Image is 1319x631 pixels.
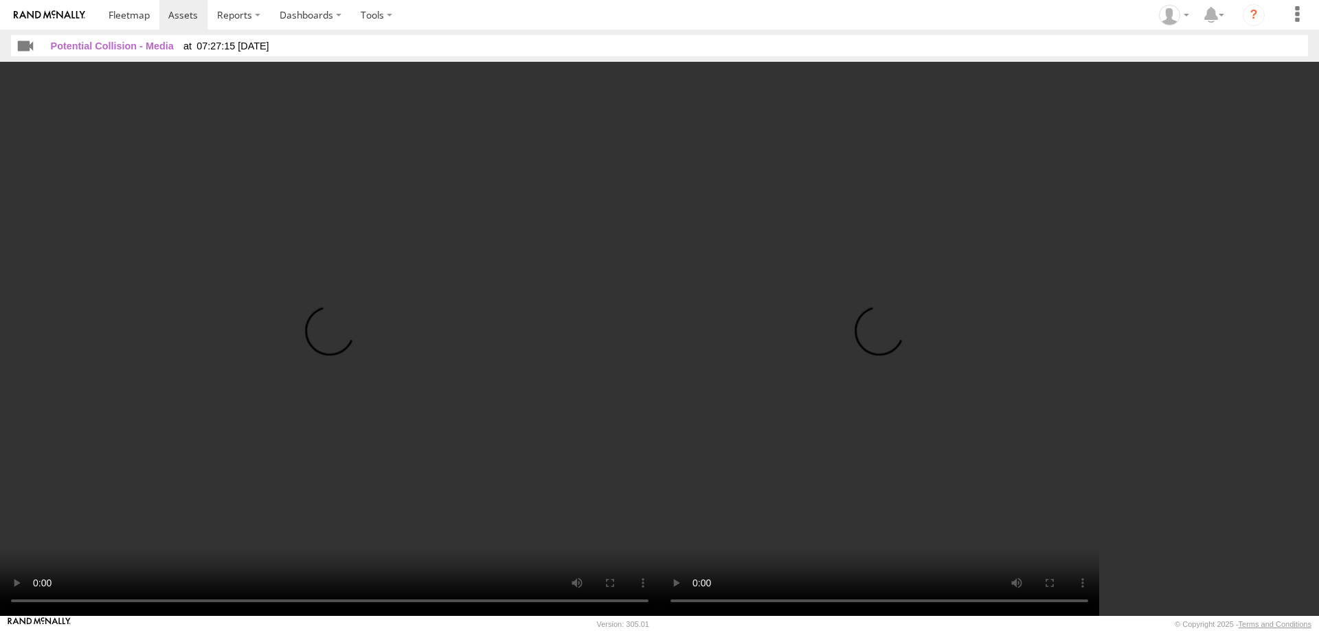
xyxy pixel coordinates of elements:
[51,41,174,51] span: Potential Collision - Media
[1175,620,1311,628] div: © Copyright 2025 -
[1239,620,1311,628] a: Terms and Conditions
[1243,4,1265,26] i: ?
[597,620,649,628] div: Version: 305.01
[8,617,71,631] a: Visit our Website
[183,41,269,51] span: 07:27:15 [DATE]
[1154,5,1194,25] div: Randy Yohe
[14,10,85,20] img: rand-logo.svg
